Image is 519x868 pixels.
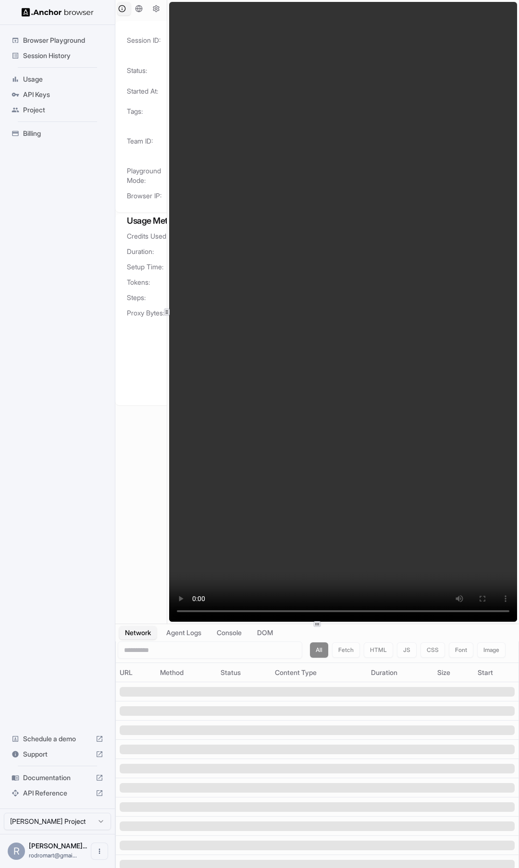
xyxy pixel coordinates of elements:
[478,668,515,677] div: Start
[8,102,107,118] div: Project
[22,8,94,17] img: Anchor Logo
[120,668,152,677] div: URL
[8,72,107,87] div: Usage
[23,129,103,138] span: Billing
[251,626,279,639] button: DOM
[23,105,103,115] span: Project
[23,734,92,744] span: Schedule a demo
[127,36,171,45] span: Session ID:
[23,773,92,783] span: Documentation
[23,788,92,798] span: API Reference
[8,747,107,762] div: Support
[127,262,171,272] span: Setup Time:
[23,74,103,84] span: Usage
[8,731,107,747] div: Schedule a demo
[127,136,171,146] span: Team ID:
[127,231,171,241] span: Credits Used:
[127,277,171,287] span: Tokens:
[371,668,430,677] div: Duration
[23,90,103,99] span: API Keys
[8,126,107,141] div: Billing
[29,852,77,859] span: rodromart@gmail.com
[119,626,157,639] button: Network
[23,36,103,45] span: Browser Playground
[127,308,171,318] span: Proxy Bytes:
[127,166,171,185] span: Playground Mode:
[91,843,108,860] button: Open menu
[127,66,171,75] span: Status:
[127,107,171,116] span: Tags:
[127,191,171,201] span: Browser IP:
[8,87,107,102] div: API Keys
[29,842,87,850] span: Rodrigo MArtínez
[8,33,107,48] div: Browser Playground
[160,668,213,677] div: Method
[127,293,171,302] span: Steps:
[437,668,470,677] div: Size
[275,668,363,677] div: Content Type
[127,86,171,96] span: Started At:
[8,843,25,860] div: R
[8,785,107,801] div: API Reference
[23,51,103,60] span: Session History
[127,214,215,228] h3: Usage Metrics
[161,626,207,639] button: Agent Logs
[211,626,247,639] button: Console
[8,48,107,63] div: Session History
[8,770,107,785] div: Documentation
[127,247,171,256] span: Duration:
[221,668,267,677] div: Status
[23,749,92,759] span: Support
